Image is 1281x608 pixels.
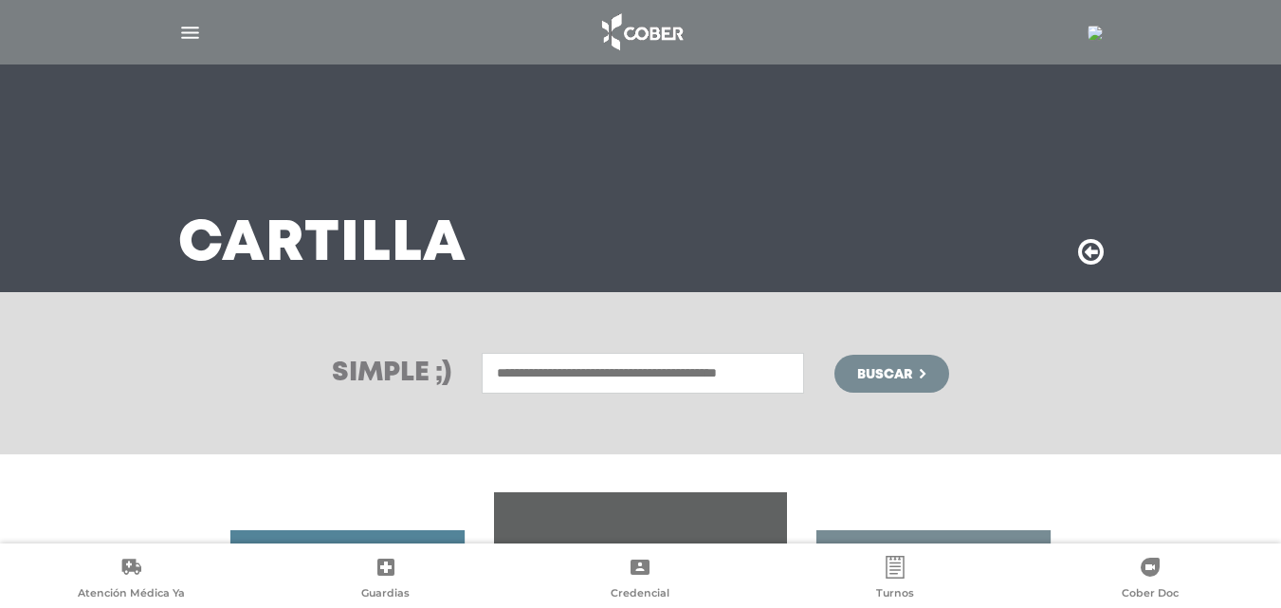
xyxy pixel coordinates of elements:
[1022,556,1277,604] a: Cober Doc
[834,355,948,393] button: Buscar
[361,586,410,603] span: Guardias
[332,360,451,387] h3: Simple ;)
[857,368,912,381] span: Buscar
[611,586,669,603] span: Credencial
[178,220,467,269] h3: Cartilla
[876,586,914,603] span: Turnos
[178,21,202,45] img: Cober_menu-lines-white.svg
[4,556,259,604] a: Atención Médica Ya
[768,556,1023,604] a: Turnos
[1088,26,1103,41] img: 24613
[513,556,768,604] a: Credencial
[592,9,691,55] img: logo_cober_home-white.png
[1122,586,1179,603] span: Cober Doc
[78,586,185,603] span: Atención Médica Ya
[259,556,514,604] a: Guardias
